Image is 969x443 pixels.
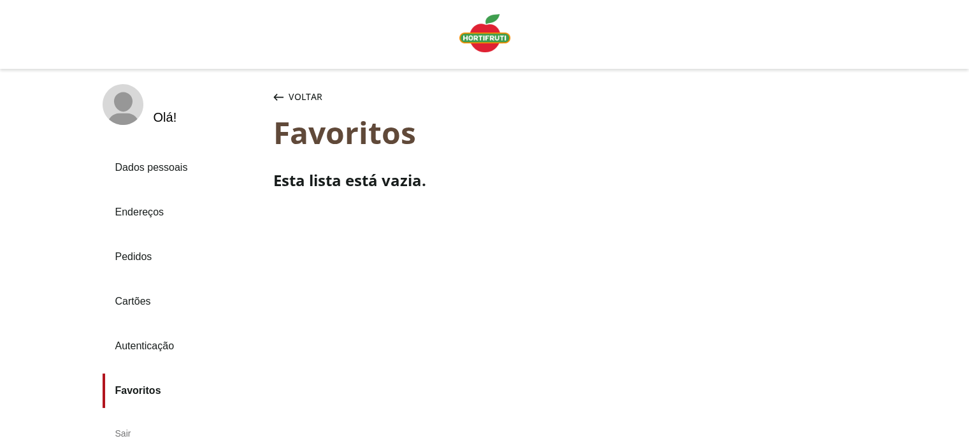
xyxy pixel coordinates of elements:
h4: Esta lista está vazia. [273,170,426,191]
a: Favoritos [103,374,263,408]
a: Pedidos [103,240,263,274]
a: Logo [454,9,515,60]
span: Voltar [289,91,322,103]
img: Logo [459,14,510,52]
a: Endereços [103,195,263,229]
div: Favoritos [273,115,867,150]
a: Cartões [103,284,263,319]
button: Voltar [271,84,325,110]
a: Autenticação [103,329,263,363]
div: Olá ! [154,110,177,125]
a: Dados pessoais [103,150,263,185]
